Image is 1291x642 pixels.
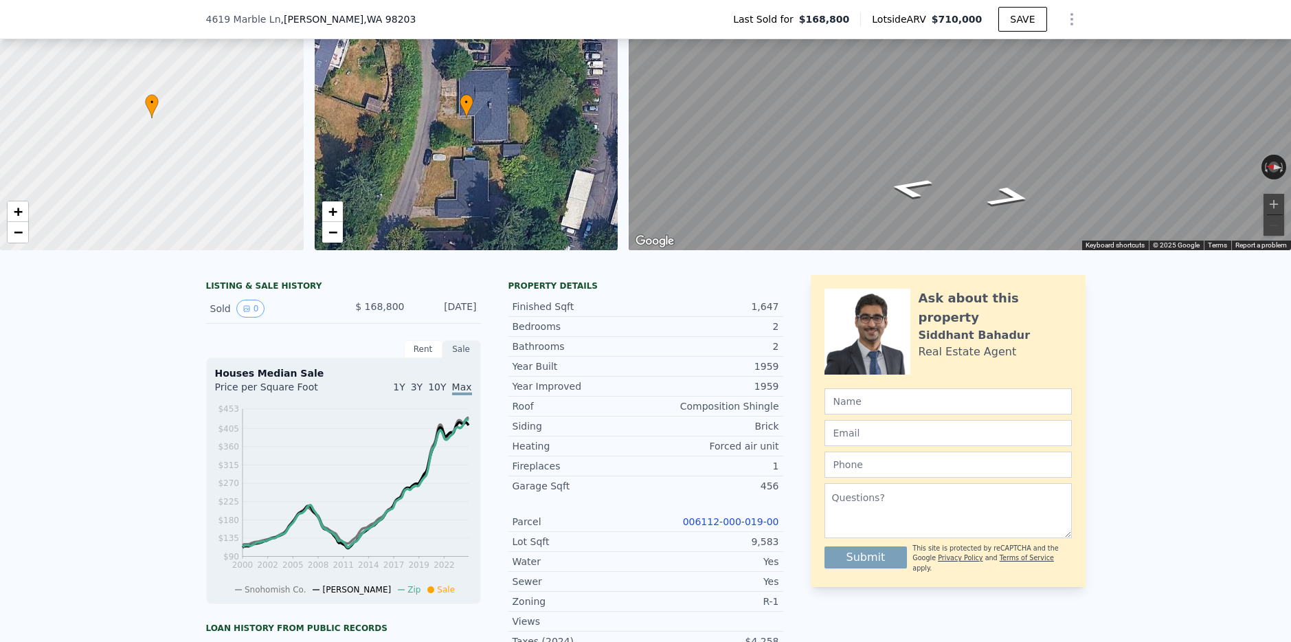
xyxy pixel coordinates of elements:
div: Houses Median Sale [215,366,472,380]
span: − [14,223,23,241]
img: Google [632,232,677,250]
div: [DATE] [416,300,477,318]
tspan: $315 [218,461,239,470]
span: Sale [437,585,455,595]
div: Siding [513,419,646,433]
button: Rotate clockwise [1279,155,1287,179]
div: 1959 [646,359,779,373]
path: Go South, Marble Ln [968,181,1051,212]
input: Phone [824,452,1072,478]
div: Fireplaces [513,459,646,473]
a: Zoom in [8,201,28,222]
button: Keyboard shortcuts [1086,241,1145,250]
span: $ 168,800 [355,301,404,312]
span: , WA 98203 [363,14,416,25]
a: Report a problem [1235,241,1287,249]
div: Year Improved [513,379,646,393]
span: , [PERSON_NAME] [281,12,416,26]
div: R-1 [646,595,779,608]
span: − [328,223,337,241]
div: Zoning [513,595,646,608]
tspan: 2008 [307,560,328,570]
a: Zoom in [322,201,343,222]
div: Bathrooms [513,340,646,353]
tspan: $135 [218,533,239,543]
span: Snohomish Co. [245,585,306,595]
tspan: 2002 [257,560,278,570]
div: Rent [404,340,442,358]
div: Sold [210,300,333,318]
tspan: 2000 [232,560,253,570]
span: 10Y [428,381,446,392]
div: Composition Shingle [646,399,779,413]
tspan: $270 [218,478,239,488]
button: SAVE [998,7,1046,32]
input: Name [824,388,1072,414]
div: 456 [646,479,779,493]
span: Max [452,381,472,395]
div: 2 [646,320,779,333]
div: 2 [646,340,779,353]
tspan: $225 [218,497,239,507]
div: 1,647 [646,300,779,313]
tspan: $90 [223,552,239,562]
div: Water [513,555,646,568]
tspan: 2017 [383,560,404,570]
div: Lot Sqft [513,535,646,549]
tspan: 2019 [408,560,429,570]
div: Bedrooms [513,320,646,333]
span: [PERSON_NAME] [322,585,391,595]
div: Ask about this property [919,289,1072,327]
span: + [14,203,23,220]
tspan: 2014 [358,560,379,570]
button: Show Options [1058,5,1086,33]
path: Go North, Marble Ln [869,173,951,203]
div: Loan history from public records [206,623,481,634]
span: 3Y [411,381,423,392]
div: This site is protected by reCAPTCHA and the Google and apply. [912,544,1071,573]
div: Views [513,615,646,628]
div: Finished Sqft [513,300,646,313]
div: Price per Square Foot [215,380,344,402]
span: • [460,96,473,109]
a: Open this area in Google Maps (opens a new window) [632,232,677,250]
span: $710,000 [932,14,983,25]
span: 1Y [393,381,405,392]
div: Year Built [513,359,646,373]
a: 006112-000-019-00 [683,516,779,527]
div: Real Estate Agent [919,344,1017,360]
span: Last Sold for [733,12,799,26]
tspan: 2005 [282,560,304,570]
span: $168,800 [799,12,850,26]
button: Rotate counterclockwise [1261,155,1269,179]
div: Brick [646,419,779,433]
div: Garage Sqft [513,479,646,493]
div: Forced air unit [646,439,779,453]
span: Zip [407,585,420,595]
span: • [145,96,159,109]
a: Zoom out [322,222,343,243]
a: Privacy Policy [938,554,983,562]
div: • [145,94,159,118]
div: 1959 [646,379,779,393]
tspan: 2022 [434,560,455,570]
div: Sewer [513,575,646,588]
div: LISTING & SALE HISTORY [206,280,481,294]
tspan: $405 [218,424,239,434]
div: 9,583 [646,535,779,549]
span: + [328,203,337,220]
span: © 2025 Google [1153,241,1200,249]
div: Yes [646,575,779,588]
button: Zoom out [1264,215,1284,236]
div: • [460,94,473,118]
div: Property details [508,280,783,291]
a: Terms [1208,241,1227,249]
div: Sale [442,340,481,358]
div: Siddhant Bahadur [919,327,1031,344]
tspan: $360 [218,442,239,452]
div: Roof [513,399,646,413]
div: Yes [646,555,779,568]
button: Submit [824,546,908,568]
a: Terms of Service [1000,554,1054,562]
tspan: $453 [218,404,239,414]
